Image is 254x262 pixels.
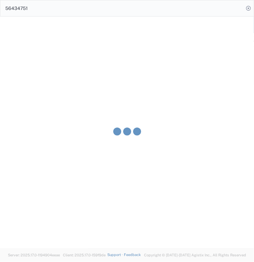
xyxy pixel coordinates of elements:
a: Support [107,253,124,257]
input: Search for shipment number, reference number [0,0,244,16]
span: Client: 2025.17.0-159f9de [63,253,106,257]
span: Copyright © [DATE]-[DATE] Agistix Inc., All Rights Reserved [144,252,246,258]
a: Feedback [124,253,141,257]
span: Server: 2025.17.0-1194904eeae [8,253,60,257]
